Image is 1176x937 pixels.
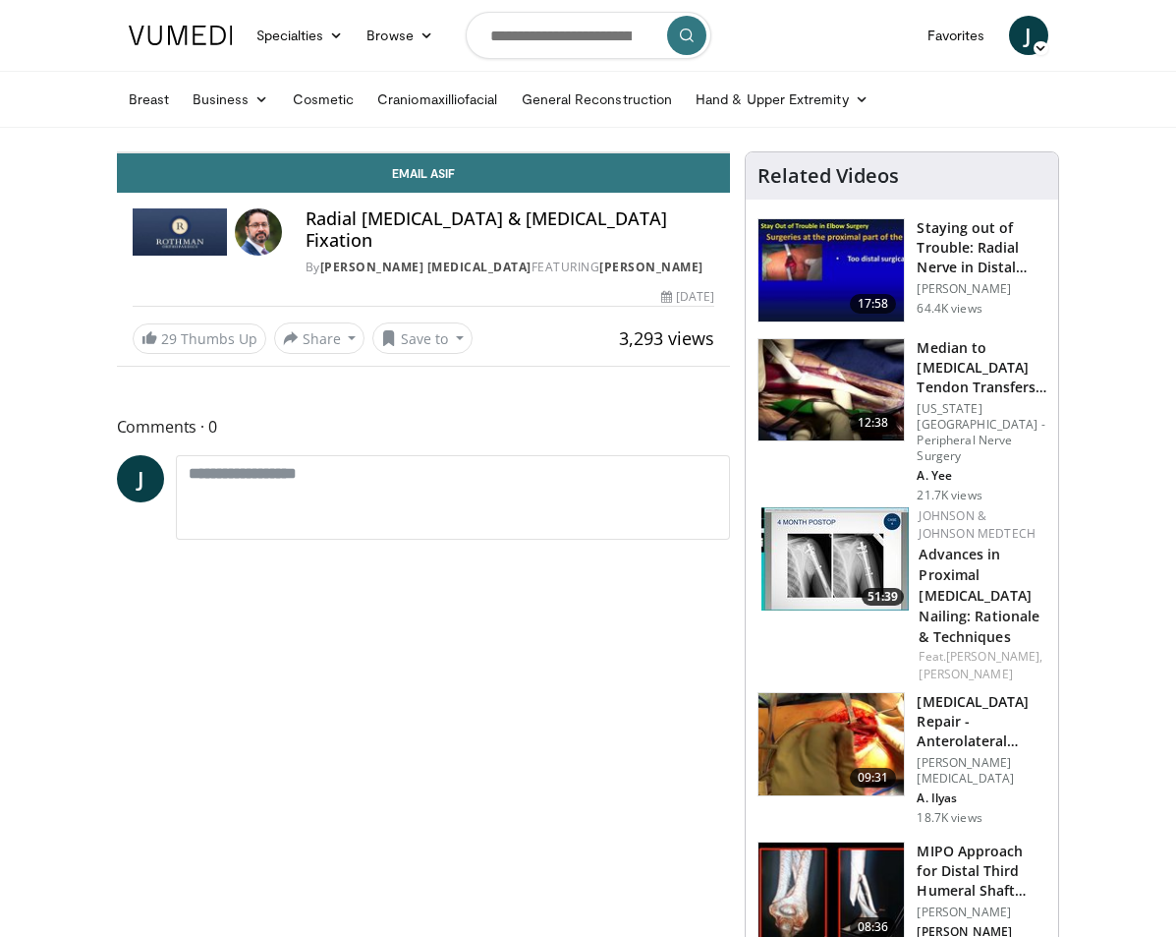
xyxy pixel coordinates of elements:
[862,588,904,606] span: 51:39
[758,219,904,322] img: Q2xRg7exoPLTwO8X4xMDoxOjB1O8AjAz_1.150x105_q85_crop-smart_upscale.jpg
[917,468,1046,484] p: A. Yee
[274,322,365,354] button: Share
[917,488,981,503] p: 21.7K views
[917,810,981,826] p: 18.7K views
[320,259,532,275] a: [PERSON_NAME] [MEDICAL_DATA]
[917,905,1046,920] p: [PERSON_NAME]
[917,692,1046,751] h3: [MEDICAL_DATA] Repair - Anterolateral Approach
[917,791,1046,806] p: A. Ilyas
[919,648,1042,683] div: Feat.
[355,16,445,55] a: Browse
[661,288,714,306] div: [DATE]
[684,80,880,119] a: Hand & Upper Extremity
[757,692,1046,826] a: 09:31 [MEDICAL_DATA] Repair - Anterolateral Approach [PERSON_NAME] [MEDICAL_DATA] A. Ilyas 18.7K ...
[850,917,897,937] span: 08:36
[757,218,1046,322] a: 17:58 Staying out of Trouble: Radial Nerve in Distal Humerus Fracture, Dis… [PERSON_NAME] 64.4K v...
[761,507,909,611] a: 51:39
[466,12,711,59] input: Search topics, interventions
[917,218,1046,277] h3: Staying out of Trouble: Radial Nerve in Distal Humerus Fracture, Dis…
[117,455,164,502] a: J
[306,259,715,276] div: By FEATURING
[850,768,897,788] span: 09:31
[850,294,897,314] span: 17:58
[761,507,909,611] img: 51c79e9b-08d2-4aa9-9189-000d819e3bdb.150x105_q85_crop-smart_upscale.jpg
[161,329,177,348] span: 29
[917,401,1046,464] p: [US_STATE][GEOGRAPHIC_DATA] - Peripheral Nerve Surgery
[1009,16,1048,55] a: J
[916,16,997,55] a: Favorites
[917,301,981,317] p: 64.4K views
[619,326,714,350] span: 3,293 views
[919,507,1036,542] a: Johnson & Johnson MedTech
[850,413,897,433] span: 12:38
[117,80,181,119] a: Breast
[510,80,685,119] a: General Reconstruction
[757,164,899,188] h4: Related Videos
[917,755,1046,787] p: [PERSON_NAME] [MEDICAL_DATA]
[917,842,1046,901] h3: MIPO Approach for Distal Third Humeral Shaft [MEDICAL_DATA]
[757,338,1046,503] a: 12:38 Median to [MEDICAL_DATA] Tendon Transfers: PT to ECRB, FCR to EDC, PL … [US_STATE][GEOGRAPH...
[372,322,473,354] button: Save to
[133,208,227,256] img: Rothman Hand Surgery
[245,16,356,55] a: Specialties
[306,208,715,251] h4: Radial [MEDICAL_DATA] & [MEDICAL_DATA] Fixation
[599,259,703,275] a: [PERSON_NAME]
[129,26,233,45] img: VuMedi Logo
[919,545,1039,646] a: Advances in Proximal [MEDICAL_DATA] Nailing: Rationale & Techniques
[181,80,281,119] a: Business
[235,208,282,256] img: Avatar
[133,323,266,354] a: 29 Thumbs Up
[365,80,509,119] a: Craniomaxilliofacial
[758,693,904,795] img: fd3b349a-9860-460e-a03a-0db36c4d1252.150x105_q85_crop-smart_upscale.jpg
[117,414,731,439] span: Comments 0
[946,648,1042,665] a: [PERSON_NAME],
[758,339,904,441] img: 304908_0001_1.png.150x105_q85_crop-smart_upscale.jpg
[917,281,1046,297] p: [PERSON_NAME]
[117,153,731,193] a: Email Asif
[917,338,1046,397] h3: Median to [MEDICAL_DATA] Tendon Transfers: PT to ECRB, FCR to EDC, PL …
[919,666,1012,682] a: [PERSON_NAME]
[281,80,366,119] a: Cosmetic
